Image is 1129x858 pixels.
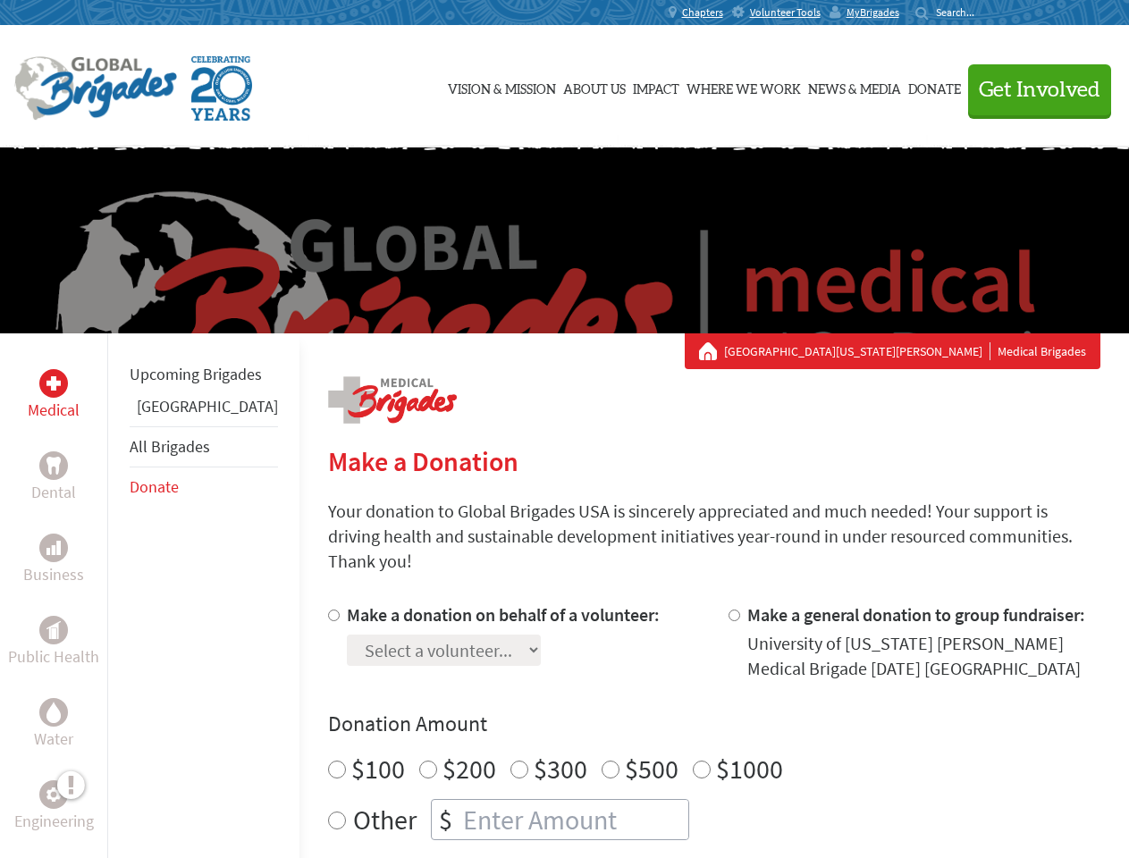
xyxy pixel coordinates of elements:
[328,376,457,424] img: logo-medical.png
[8,616,99,669] a: Public HealthPublic Health
[625,752,678,786] label: $500
[130,355,278,394] li: Upcoming Brigades
[23,534,84,587] a: BusinessBusiness
[46,541,61,555] img: Business
[14,56,177,121] img: Global Brigades Logo
[39,698,68,727] div: Water
[633,42,679,131] a: Impact
[459,800,688,839] input: Enter Amount
[936,5,987,19] input: Search...
[448,42,556,131] a: Vision & Mission
[747,603,1085,626] label: Make a general donation to group fundraiser:
[563,42,626,131] a: About Us
[39,780,68,809] div: Engineering
[34,727,73,752] p: Water
[191,56,252,121] img: Global Brigades Celebrating 20 Years
[130,476,179,497] a: Donate
[31,451,76,505] a: DentalDental
[137,396,278,416] a: [GEOGRAPHIC_DATA]
[31,480,76,505] p: Dental
[28,369,80,423] a: MedicalMedical
[46,376,61,391] img: Medical
[687,42,801,131] a: Where We Work
[46,457,61,474] img: Dental
[534,752,587,786] label: $300
[328,499,1100,574] p: Your donation to Global Brigades USA is sincerely appreciated and much needed! Your support is dr...
[23,562,84,587] p: Business
[34,698,73,752] a: WaterWater
[14,809,94,834] p: Engineering
[979,80,1100,101] span: Get Involved
[808,42,901,131] a: News & Media
[39,616,68,644] div: Public Health
[46,702,61,722] img: Water
[130,436,210,457] a: All Brigades
[39,451,68,480] div: Dental
[8,644,99,669] p: Public Health
[699,342,1086,360] div: Medical Brigades
[908,42,961,131] a: Donate
[130,426,278,467] li: All Brigades
[130,364,262,384] a: Upcoming Brigades
[442,752,496,786] label: $200
[682,5,723,20] span: Chapters
[39,534,68,562] div: Business
[28,398,80,423] p: Medical
[750,5,821,20] span: Volunteer Tools
[347,603,660,626] label: Make a donation on behalf of a volunteer:
[968,64,1111,115] button: Get Involved
[130,394,278,426] li: Panama
[328,710,1100,738] h4: Donation Amount
[716,752,783,786] label: $1000
[14,780,94,834] a: EngineeringEngineering
[747,631,1100,681] div: University of [US_STATE] [PERSON_NAME] Medical Brigade [DATE] [GEOGRAPHIC_DATA]
[46,787,61,802] img: Engineering
[328,445,1100,477] h2: Make a Donation
[39,369,68,398] div: Medical
[351,752,405,786] label: $100
[724,342,990,360] a: [GEOGRAPHIC_DATA][US_STATE][PERSON_NAME]
[130,467,278,507] li: Donate
[353,799,417,840] label: Other
[432,800,459,839] div: $
[46,621,61,639] img: Public Health
[847,5,899,20] span: MyBrigades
